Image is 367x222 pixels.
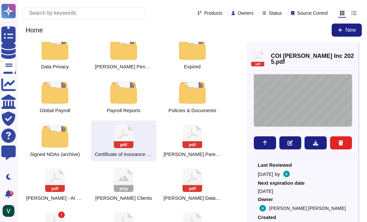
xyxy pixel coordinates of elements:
[30,151,80,157] span: Signed NDAs (archive)
[258,197,348,202] span: Owner
[26,8,145,19] input: Search by keywords
[305,136,327,149] button: Download
[258,180,348,185] span: Next expiration date
[9,191,13,195] div: 9+
[254,136,276,149] button: Move to...
[297,11,328,15] span: Source Control
[164,195,221,201] span: Deel Data Sub-Processors_LIVE.pdf
[95,151,152,157] span: COI Deel Inc 2025.pdf
[258,172,273,177] span: [DATE]
[107,108,141,113] span: Payroll Reports
[279,136,302,149] button: Edit
[330,136,352,149] button: Delete
[168,108,216,113] span: Policies & Documents
[184,64,201,70] span: Expired
[345,27,356,33] span: New
[204,11,222,15] span: Products
[283,171,290,177] img: user
[271,53,355,65] span: COI [PERSON_NAME] Inc 2025.pdf
[40,108,70,113] span: Global Payroll
[258,162,348,167] span: Last Reviewed
[258,189,348,194] span: [DATE]
[332,24,362,37] button: New
[3,205,14,217] img: user
[95,195,152,201] span: Deel Clients.png
[238,11,253,15] span: Owners
[269,11,282,15] span: Status
[258,215,348,220] span: Created
[22,25,46,35] span: Home
[164,151,221,157] span: Deel - Organization Chart .pptx.pdf
[269,206,346,211] span: [PERSON_NAME] [PERSON_NAME]
[26,195,84,201] span: DEEL AI - AI Governance and Compliance Documentation (4).pdf
[258,171,348,177] div: by
[95,64,152,70] span: Deel Penetration Testing Attestation Letter
[259,205,266,212] img: user
[41,64,69,70] span: Data Privacy
[1,204,19,218] button: user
